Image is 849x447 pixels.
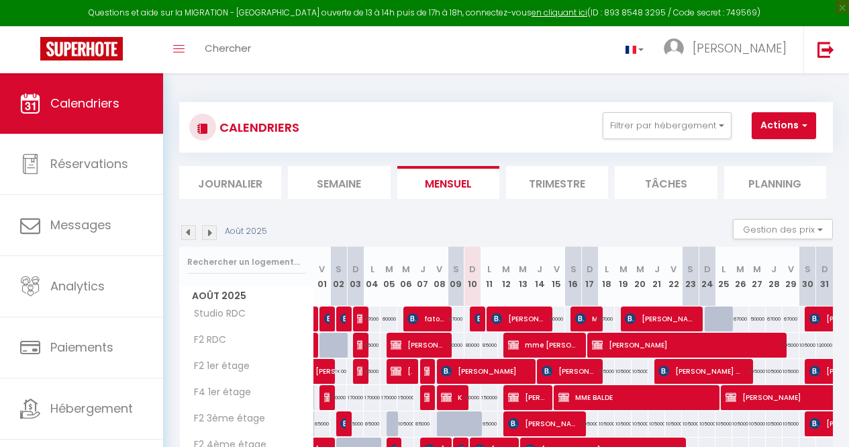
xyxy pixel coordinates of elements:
[749,247,766,307] th: 27
[182,307,249,321] span: Studio RDC
[625,306,695,331] span: [PERSON_NAME]
[441,384,462,410] span: KINE SOW
[357,358,362,384] span: BARA MBOUP
[50,339,113,356] span: Paiements
[699,247,715,307] th: 24
[693,40,787,56] span: [PERSON_NAME]
[179,166,281,199] li: Journalier
[314,247,331,307] th: 01
[385,263,393,276] abbr: M
[783,411,799,436] div: 105000
[195,26,261,73] a: Chercher
[715,247,732,307] th: 25
[453,263,459,276] abbr: S
[182,411,268,426] span: F2 3ème étage
[502,263,510,276] abbr: M
[805,263,811,276] abbr: S
[448,247,464,307] th: 09
[407,306,445,331] span: fatouma oni
[658,358,744,384] span: [PERSON_NAME] N’[PERSON_NAME]
[783,307,799,331] div: 67000
[532,7,587,18] a: en cliquant ici
[491,306,545,331] span: [PERSON_NAME]
[448,307,464,331] div: 67000
[364,385,381,410] div: 170000
[749,359,766,384] div: 105000
[542,358,595,384] span: [PERSON_NAME]
[481,385,498,410] div: 150000
[40,37,123,60] img: Super Booking
[381,307,397,331] div: 60000
[665,247,682,307] th: 22
[598,307,615,331] div: 67000
[50,95,119,112] span: Calendriers
[532,247,548,307] th: 14
[182,359,253,374] span: F2 1er étage
[816,333,833,358] div: 120000
[592,332,775,358] span: [PERSON_NAME]
[619,263,628,276] abbr: M
[687,263,693,276] abbr: S
[654,26,803,73] a: ... [PERSON_NAME]
[766,247,783,307] th: 28
[570,263,577,276] abbr: S
[582,247,599,307] th: 17
[793,391,849,447] iframe: LiveChat chat widget
[441,358,527,384] span: [PERSON_NAME]
[50,278,105,294] span: Analytics
[352,263,359,276] abbr: D
[783,247,799,307] th: 29
[481,333,498,358] div: 85000
[357,332,362,358] span: [PERSON_NAME]
[615,247,632,307] th: 19
[364,247,381,307] th: 04
[364,411,381,436] div: 85000
[180,286,313,306] span: Août 2025
[817,41,834,58] img: logout
[391,332,444,358] span: [PERSON_NAME]
[766,359,783,384] div: 105000
[715,411,732,436] div: 105000
[50,400,133,417] span: Hébergement
[598,247,615,307] th: 18
[749,411,766,436] div: 105000
[330,385,347,410] div: 170000
[788,263,794,276] abbr: V
[821,263,828,276] abbr: D
[664,38,684,58] img: ...
[50,155,128,172] span: Réservations
[397,411,414,436] div: 105000
[324,306,330,331] span: [PERSON_NAME]
[364,333,381,358] div: 85000
[766,411,783,436] div: 105000
[733,219,833,239] button: Gestion des prix
[50,216,111,233] span: Messages
[402,263,410,276] abbr: M
[498,247,515,307] th: 12
[654,263,660,276] abbr: J
[288,166,390,199] li: Semaine
[648,411,665,436] div: 105000
[732,247,749,307] th: 26
[515,247,532,307] th: 13
[548,307,565,331] div: 50000
[464,385,481,410] div: 110000
[481,411,498,436] div: 95000
[487,263,491,276] abbr: L
[391,358,412,384] span: [PERSON_NAME]
[187,250,306,274] input: Rechercher un logement...
[603,112,732,139] button: Filtrer par hébergement
[370,263,374,276] abbr: L
[632,411,648,436] div: 105000
[732,307,749,331] div: 67000
[464,247,481,307] th: 10
[469,263,476,276] abbr: D
[587,263,593,276] abbr: D
[636,263,644,276] abbr: M
[424,384,430,410] span: [PERSON_NAME]
[771,263,777,276] abbr: J
[670,263,677,276] abbr: V
[481,247,498,307] th: 11
[537,263,542,276] abbr: J
[364,307,381,331] div: 67000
